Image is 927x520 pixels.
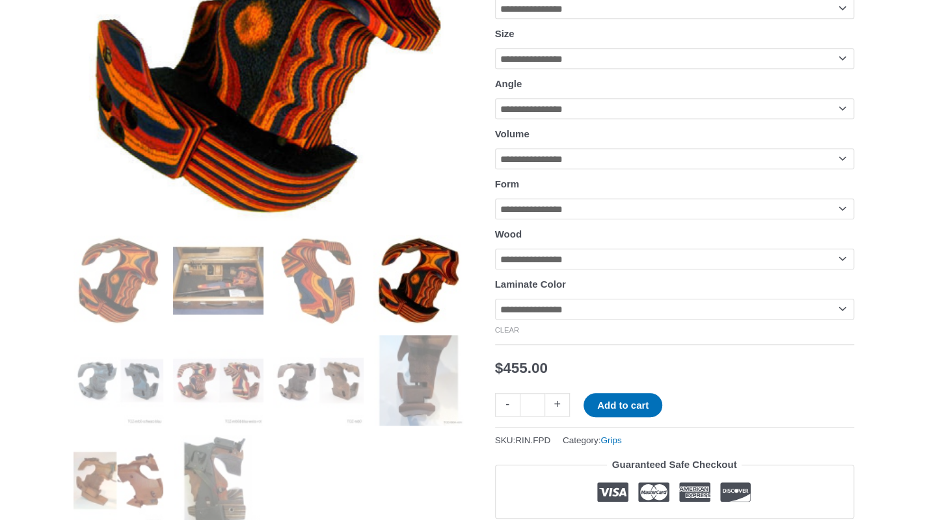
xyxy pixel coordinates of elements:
[495,228,522,239] label: Wood
[173,335,263,426] img: Rink Free-Pistol Grip - Image 6
[74,335,164,426] img: Rink Free-Pistol Grip - Image 5
[495,393,520,416] a: -
[173,235,263,325] img: Rink Free-Pistol Grip - Image 2
[495,178,520,189] label: Form
[607,456,742,474] legend: Guaranteed Safe Checkout
[563,432,622,448] span: Category:
[273,335,364,426] img: Rink Free-Pistol Grip - Image 7
[495,28,515,39] label: Size
[545,393,570,416] a: +
[584,393,662,417] button: Add to cart
[520,393,545,416] input: Product quantity
[495,78,522,89] label: Angle
[495,360,504,376] span: $
[373,335,464,426] img: Rink Free-Pistol Grip - Image 8
[74,235,164,325] img: Rink Free-Pistol Grip
[495,432,551,448] span: SKU:
[495,279,566,290] label: Laminate Color
[273,235,364,325] img: Rink Free-Pistol Grip - Image 3
[495,326,520,334] a: Clear options
[495,128,530,139] label: Volume
[515,435,550,445] span: RIN.FPD
[495,360,548,376] bdi: 455.00
[600,435,621,445] a: Grips
[373,235,464,325] img: Rink Free-Pistol Grip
